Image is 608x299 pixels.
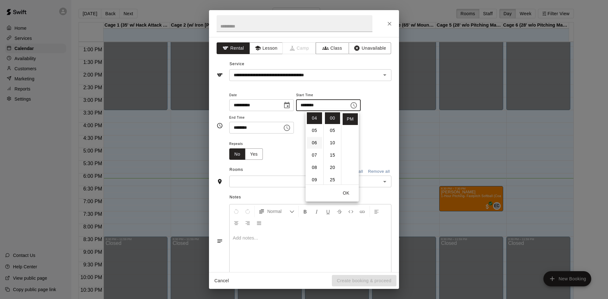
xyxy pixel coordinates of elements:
[307,125,322,136] li: 5 hours
[245,148,263,160] button: Yes
[306,111,323,184] ul: Select hours
[325,174,340,186] li: 25 minutes
[229,91,294,100] span: Date
[230,192,391,202] span: Notes
[242,206,253,217] button: Redo
[230,167,243,172] span: Rooms
[250,42,283,54] button: Lesson
[357,206,368,217] button: Insert Link
[254,217,264,228] button: Justify Align
[380,177,389,186] button: Open
[316,42,349,54] button: Class
[217,72,223,78] svg: Service
[217,178,223,185] svg: Rooms
[217,42,250,54] button: Rental
[231,206,242,217] button: Undo
[343,113,358,125] li: PM
[283,42,316,54] span: Camps can only be created in the Services page
[347,99,360,112] button: Choose time, selected time is 4:00 PM
[230,62,244,66] span: Service
[231,217,242,228] button: Center Align
[323,206,333,217] button: Format Underline
[345,206,356,217] button: Insert Code
[267,208,289,215] span: Normal
[217,238,223,244] svg: Notes
[300,206,311,217] button: Format Bold
[336,187,356,199] button: OK
[334,206,345,217] button: Format Strikethrough
[256,206,297,217] button: Formatting Options
[281,99,293,112] button: Choose date, selected date is Aug 20, 2025
[325,112,340,124] li: 0 minutes
[349,42,391,54] button: Unavailable
[341,111,359,184] ul: Select meridiem
[307,149,322,161] li: 7 hours
[323,111,341,184] ul: Select minutes
[325,125,340,136] li: 5 minutes
[229,140,268,148] span: Repeats
[229,114,294,122] span: End Time
[307,174,322,186] li: 9 hours
[325,137,340,149] li: 10 minutes
[212,275,232,287] button: Cancel
[242,217,253,228] button: Right Align
[325,149,340,161] li: 15 minutes
[307,162,322,173] li: 8 hours
[380,71,389,79] button: Open
[384,18,395,29] button: Close
[307,112,322,124] li: 4 hours
[229,148,263,160] div: outlined button group
[311,206,322,217] button: Format Italics
[296,91,361,100] span: Start Time
[371,206,382,217] button: Left Align
[217,122,223,129] svg: Timing
[281,121,293,134] button: Choose time, selected time is 4:30 PM
[229,148,245,160] button: No
[325,162,340,173] li: 20 minutes
[366,167,391,177] button: Remove all
[307,137,322,149] li: 6 hours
